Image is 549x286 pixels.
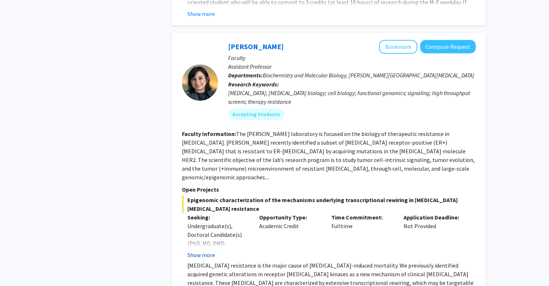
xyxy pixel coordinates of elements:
[228,88,476,106] div: [MEDICAL_DATA]; [MEDICAL_DATA] biology; cell biology; functional genomics; signaling; high throug...
[259,213,321,221] p: Opportunity Type:
[254,213,326,259] div: Academic Credit
[228,72,263,79] b: Departments:
[182,130,236,137] b: Faculty Information:
[187,9,215,18] button: Show more
[228,108,284,120] mat-chip: Accepting Students
[326,213,398,259] div: Fulltime
[398,213,470,259] div: Not Provided
[182,195,476,213] span: Epigenomic characterization of the mechanisms underlying transcriptional rewiring in [MEDICAL_DAT...
[182,185,476,193] p: Open Projects
[420,40,476,53] button: Compose Request to Utthara Nayar
[228,80,279,87] b: Research Keywords:
[228,62,476,71] p: Assistant Professor
[187,213,249,221] p: Seeking:
[379,40,417,54] button: Add Utthara Nayar to Bookmarks
[404,213,465,221] p: Application Deadline:
[5,253,31,281] iframe: Chat
[228,42,284,51] a: [PERSON_NAME]
[187,250,215,259] button: Show more
[263,72,474,79] span: Biochemistry and Molecular Biology, [PERSON_NAME][GEOGRAPHIC_DATA][MEDICAL_DATA]
[331,213,393,221] p: Time Commitment:
[228,54,476,62] p: Faculty
[182,130,475,180] fg-read-more: The [PERSON_NAME] laboratory is focused on the biology of therapeutic resistance in [MEDICAL_DATA...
